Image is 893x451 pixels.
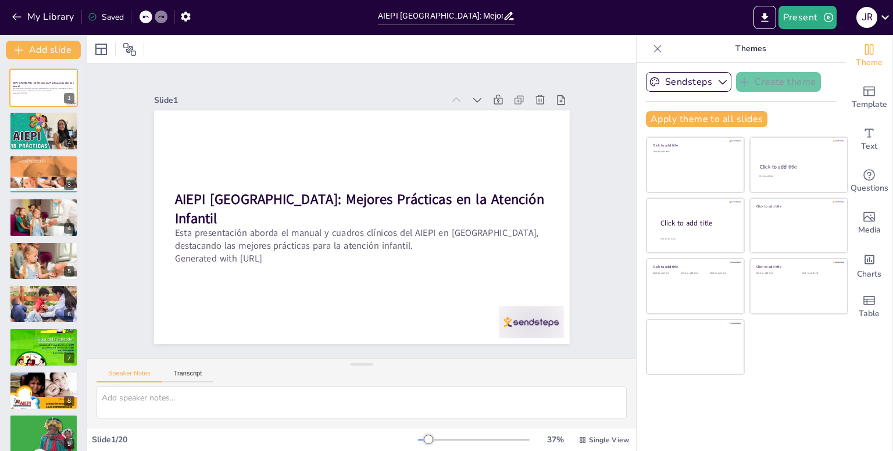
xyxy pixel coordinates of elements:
[861,140,877,153] span: Text
[760,163,837,170] div: Click to add title
[653,151,736,153] div: Click to add text
[64,223,74,234] div: 4
[681,272,708,275] div: Click to add text
[756,203,840,208] div: Click to add title
[846,286,892,328] div: Add a table
[378,8,503,24] input: Insert title
[9,242,78,280] div: https://cdn.sendsteps.com/images/logo/sendsteps_logo_white.pnghttps://cdn.sendsteps.com/images/lo...
[759,175,837,178] div: Click to add text
[856,7,877,28] div: J R
[852,98,887,111] span: Template
[589,435,629,445] span: Single View
[64,353,74,363] div: 7
[710,272,736,275] div: Click to add text
[6,41,81,59] button: Add slide
[653,143,736,148] div: Click to add title
[846,35,892,77] div: Change the overall theme
[753,6,776,29] button: Export to PowerPoint
[92,434,418,445] div: Slide 1 / 20
[64,396,74,406] div: 8
[9,198,78,237] div: https://cdn.sendsteps.com/images/logo/sendsteps_logo_white.pnghttps://cdn.sendsteps.com/images/lo...
[9,112,78,150] div: https://cdn.sendsteps.com/images/logo/sendsteps_logo_white.pnghttps://cdn.sendsteps.com/images/lo...
[64,180,74,190] div: 3
[174,226,548,252] p: Esta presentación aborda el manual y cuadros clínicos del AIEPI en [GEOGRAPHIC_DATA], destacando ...
[9,371,78,410] div: 8
[123,42,137,56] span: Position
[9,328,78,366] div: 7
[646,111,767,127] button: Apply theme to all slides
[653,264,736,269] div: Click to add title
[174,252,548,265] p: Generated with [URL]
[174,190,544,228] strong: AIEPI [GEOGRAPHIC_DATA]: Mejores Prácticas en la Atención Infantil
[162,370,214,382] button: Transcript
[856,6,877,29] button: J R
[64,439,74,449] div: 9
[646,72,731,92] button: Sendsteps
[756,264,840,269] div: Click to add title
[154,95,444,106] div: Slide 1
[846,160,892,202] div: Get real-time input from your audience
[9,69,78,107] div: https://cdn.sendsteps.com/images/logo/sendsteps_logo_white.pnghttps://cdn.sendsteps.com/images/lo...
[756,272,793,275] div: Click to add text
[13,88,74,92] p: Esta presentación aborda el manual y cuadros clínicos del AIEPI en [GEOGRAPHIC_DATA], destacando ...
[653,272,679,275] div: Click to add text
[64,137,74,147] div: 2
[846,119,892,160] div: Add text boxes
[859,307,880,320] span: Table
[846,202,892,244] div: Add images, graphics, shapes or video
[851,182,888,195] span: Questions
[9,285,78,323] div: https://cdn.sendsteps.com/images/logo/sendsteps_logo_white.pnghttps://cdn.sendsteps.com/images/lo...
[778,6,837,29] button: Present
[9,8,79,26] button: My Library
[667,35,834,63] p: Themes
[64,309,74,320] div: 6
[541,434,569,445] div: 37 %
[13,92,74,94] p: Generated with [URL]
[858,224,881,237] span: Media
[97,370,162,382] button: Speaker Notes
[92,40,110,59] div: Layout
[802,272,838,275] div: Click to add text
[736,72,821,92] button: Create theme
[856,56,883,69] span: Theme
[88,12,124,23] div: Saved
[64,93,74,103] div: 1
[846,77,892,119] div: Add ready made slides
[660,238,734,241] div: Click to add body
[64,266,74,277] div: 5
[13,82,74,88] strong: AIEPI [GEOGRAPHIC_DATA]: Mejores Prácticas en la Atención Infantil
[857,268,881,281] span: Charts
[9,155,78,194] div: https://cdn.sendsteps.com/images/logo/sendsteps_logo_white.pnghttps://cdn.sendsteps.com/images/lo...
[660,219,735,228] div: Click to add title
[846,244,892,286] div: Add charts and graphs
